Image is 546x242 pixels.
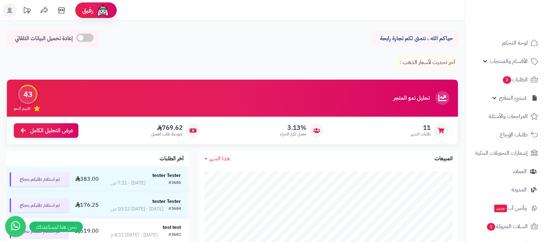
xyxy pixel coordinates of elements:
span: وآتس آب [494,203,527,213]
span: طلبات الشهر [411,131,431,137]
span: معدل تكرار الشراء [280,131,306,137]
strong: test test [163,224,181,231]
div: تم استلام طلبكم بنجاح [10,198,69,212]
span: السلات المتروكة [486,222,528,231]
td: 383.00 [71,167,102,192]
span: لوحة التحكم [502,38,528,48]
span: 3.13% [280,124,306,132]
td: 176.25 [71,192,102,218]
h3: آخر الطلبات [160,156,184,162]
span: إعادة تحميل البيانات التلقائي [15,35,73,43]
span: عرض التحليل الكامل [30,127,73,135]
span: العملاء [513,167,527,176]
div: تم استلام طلبكم بنجاح [10,172,69,186]
span: 11 [411,124,431,132]
div: #3686 [169,180,181,187]
span: متوسط طلب العميل [151,131,183,137]
div: [DATE] - 7:11 ص [111,180,145,187]
div: #3682 [169,232,181,239]
span: 1 [487,223,495,231]
span: 2 [503,76,511,84]
a: عرض التحليل الكامل [14,123,78,138]
a: العملاء [469,163,542,180]
span: الأقسام والمنتجات [490,56,528,66]
span: المدونة [511,185,527,195]
strong: tester Tester [152,172,181,179]
h3: المبيعات [434,156,453,162]
span: 769.62 [151,124,183,132]
h3: تحليل نمو المتجر [393,95,430,101]
span: المراجعات والأسئلة [489,111,528,121]
a: المدونة [469,181,542,198]
a: المراجعات والأسئلة [469,108,542,125]
a: لوحة التحكم [469,35,542,51]
div: [DATE] - [DATE] 10:12 ص [111,206,163,213]
span: هذا الشهر [209,154,230,163]
span: طلبات الإرجاع [500,130,528,140]
span: إشعارات التحويلات البنكية [475,148,528,158]
a: الطلبات2 [469,71,542,88]
div: [DATE] - [DATE] 8:11 م [111,232,157,239]
a: وآتس آبجديد [469,200,542,216]
span: مُنشئ النماذج [499,93,527,103]
img: ai-face.png [96,3,110,17]
span: رفيق [82,6,93,15]
a: السلات المتروكة1 [469,218,542,235]
span: الطلبات [502,75,528,84]
p: حياكم الله ، نتمنى لكم تجارة رابحة [377,35,453,43]
img: logo-2.png [499,19,539,34]
a: طلبات الإرجاع [469,126,542,143]
strong: tester Tester [152,198,181,205]
a: تحديثات المنصة [18,3,36,19]
span: جديد [494,205,507,212]
a: هذا الشهر [204,155,230,163]
span: تقييم النمو [14,106,30,111]
a: إشعارات التحويلات البنكية [469,145,542,161]
p: آخر تحديث لأسعار الذهب : [397,56,458,69]
div: #3684 [169,206,181,213]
